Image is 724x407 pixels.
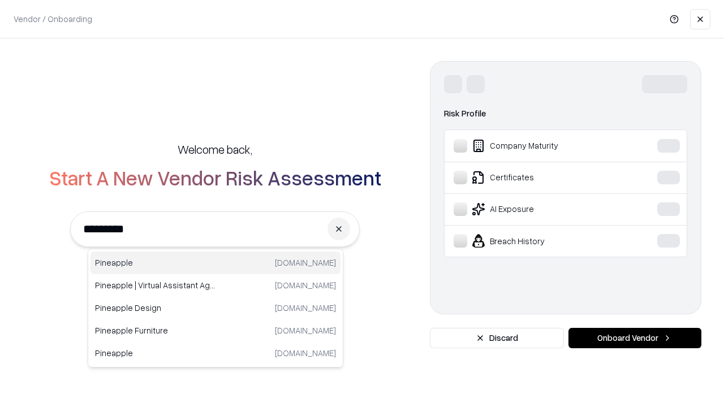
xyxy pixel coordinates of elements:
[95,324,216,336] p: Pineapple Furniture
[14,13,92,25] p: Vendor / Onboarding
[275,257,336,269] p: [DOMAIN_NAME]
[444,107,687,120] div: Risk Profile
[275,279,336,291] p: [DOMAIN_NAME]
[95,257,216,269] p: Pineapple
[454,139,623,153] div: Company Maturity
[275,302,336,314] p: [DOMAIN_NAME]
[95,279,216,291] p: Pineapple | Virtual Assistant Agency
[178,141,252,157] h5: Welcome back,
[275,324,336,336] p: [DOMAIN_NAME]
[454,234,623,248] div: Breach History
[454,171,623,184] div: Certificates
[88,249,343,367] div: Suggestions
[430,328,564,348] button: Discard
[49,166,381,189] h2: Start A New Vendor Risk Assessment
[275,347,336,359] p: [DOMAIN_NAME]
[95,347,216,359] p: Pineapple
[95,302,216,314] p: Pineapple Design
[454,202,623,216] div: AI Exposure
[568,328,701,348] button: Onboard Vendor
